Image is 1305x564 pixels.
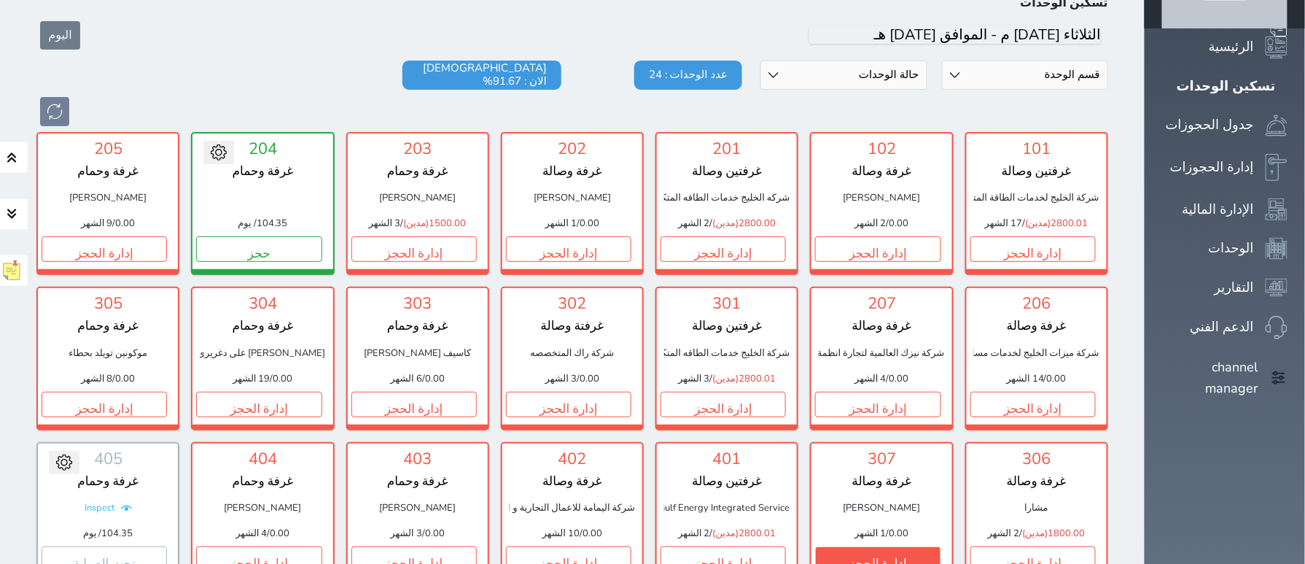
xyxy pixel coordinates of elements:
div: / [710,218,713,229]
button: اليوم [40,21,80,50]
a: الدعم الفني [1162,316,1288,339]
div: 1800.00 [974,528,1099,539]
b: 2 الشهر [854,218,886,229]
div: 0.00 [819,528,944,539]
div: شركة راك المتخصصه [510,341,635,366]
div: غرفتين وصالة [664,164,790,179]
span: / يوم [83,528,101,539]
div: 405 [45,451,171,467]
div: إدارة الحجوزات [1170,157,1254,178]
button: إدارة الحجز [970,392,1096,417]
div: غرفة وحمام [45,474,171,489]
b: 4 الشهر [854,374,886,385]
div: [PERSON_NAME] [355,185,480,211]
a: إدارة الحجوزات [1162,154,1288,182]
b: 3 الشهر [545,374,577,385]
a: جدول الحجوزات [1162,115,1288,136]
div: [PERSON_NAME] [510,185,635,211]
div: تسكين الوحدات [1177,76,1276,97]
a: channel manager [1162,357,1288,400]
div: 0.00 [819,218,944,229]
span: Inspect [85,495,115,521]
div: [PERSON_NAME] [819,495,944,521]
button: إدارة الحجز [506,392,631,417]
button: إدارة الحجز [661,392,786,417]
a: الإدارة المالية [1162,198,1288,220]
div: شركة اليمامة للاعمال التجارية و المقاولات [510,495,635,521]
div: غرفة وصالة [974,474,1099,489]
div: شركة الخليج خدمات الطاقه المتكاملة [664,341,790,366]
b: 2 الشهر [678,528,709,539]
div: 2800.01 [664,528,790,539]
div: / [1022,218,1025,229]
div: 0.00 [819,374,944,385]
button: إدارة الحجز [42,392,167,417]
div: / [270,374,273,385]
div: [DEMOGRAPHIC_DATA] الان : 91.67% [402,61,561,90]
a: تسكين الوحدات [1162,76,1288,97]
div: 402 [510,451,635,467]
b: 6 الشهر [391,374,422,385]
b: 1 الشهر [545,218,577,229]
div: / [112,218,115,229]
div: الرئيسية [1209,36,1254,58]
div: 0.00 [510,218,635,229]
div: 207 [819,295,944,312]
div: 205 [45,141,171,157]
div: 0.00 [355,528,480,539]
b: 4 الشهر [235,528,267,539]
button: إدارة الحجز [661,236,786,262]
div: / [887,218,889,229]
div: غرفة وحمام [200,319,325,333]
div: 0.00 [974,374,1099,385]
div: شركة الخليج لخدمات الطاقة المتكاملة القابضة [974,185,1099,211]
div: غرفة وصالة [819,164,944,179]
div: / [1019,528,1022,539]
button: إدارة الحجز [815,236,940,262]
div: الدعم الفني [1190,317,1254,338]
button: إدارة الحجز [196,392,322,417]
div: 305 [45,295,171,312]
div: 304 [200,295,325,312]
div: Gulf Energy Integrated Service [664,495,790,521]
div: 1500.00 [355,218,480,229]
div: غرفتة وصالة [510,319,635,333]
div: التقارير [1215,277,1254,298]
div: / [887,374,889,385]
div: غرفة وصالة [974,319,1099,333]
b: 14 الشهر [1007,374,1044,385]
div: / [400,218,403,229]
button: حجز [196,236,322,262]
div: غرفة وحمام [45,319,171,333]
div: channel manager [1162,357,1258,400]
div: / [268,528,270,539]
b: 1 الشهر [854,528,886,539]
button: إدارة الحجز [42,236,167,262]
span: (مدين) [713,528,739,539]
a: الوحدات [1162,238,1288,260]
div: [PERSON_NAME] على دغريرى [200,341,325,366]
div: غرفتين وصالة [664,474,790,489]
span: (مدين) [713,218,739,229]
span: (مدين) [403,218,429,229]
div: كاسيف [PERSON_NAME] [355,341,480,366]
div: 2800.00 [664,218,790,229]
div: غرفة وصالة [819,474,944,489]
div: / [1044,374,1047,385]
div: غرفة وحمام [355,474,480,489]
div: 203 [355,141,480,157]
div: موكونين تويلد بحطاء [45,341,171,366]
div: 306 [974,451,1099,467]
div: 201 [664,141,790,157]
div: 104.35 [200,218,325,229]
b: 17 الشهر [985,218,1022,229]
b: 2 الشهر [678,218,709,229]
div: غرفة وصالة [510,474,635,489]
div: 2800.01 [664,374,790,385]
div: مشارا [974,495,1099,521]
b: 10 الشهر [542,528,580,539]
a: التقارير [1162,277,1288,298]
a: Inspect [45,495,171,521]
div: 307 [819,451,944,467]
b: 3 الشهر [369,218,400,229]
